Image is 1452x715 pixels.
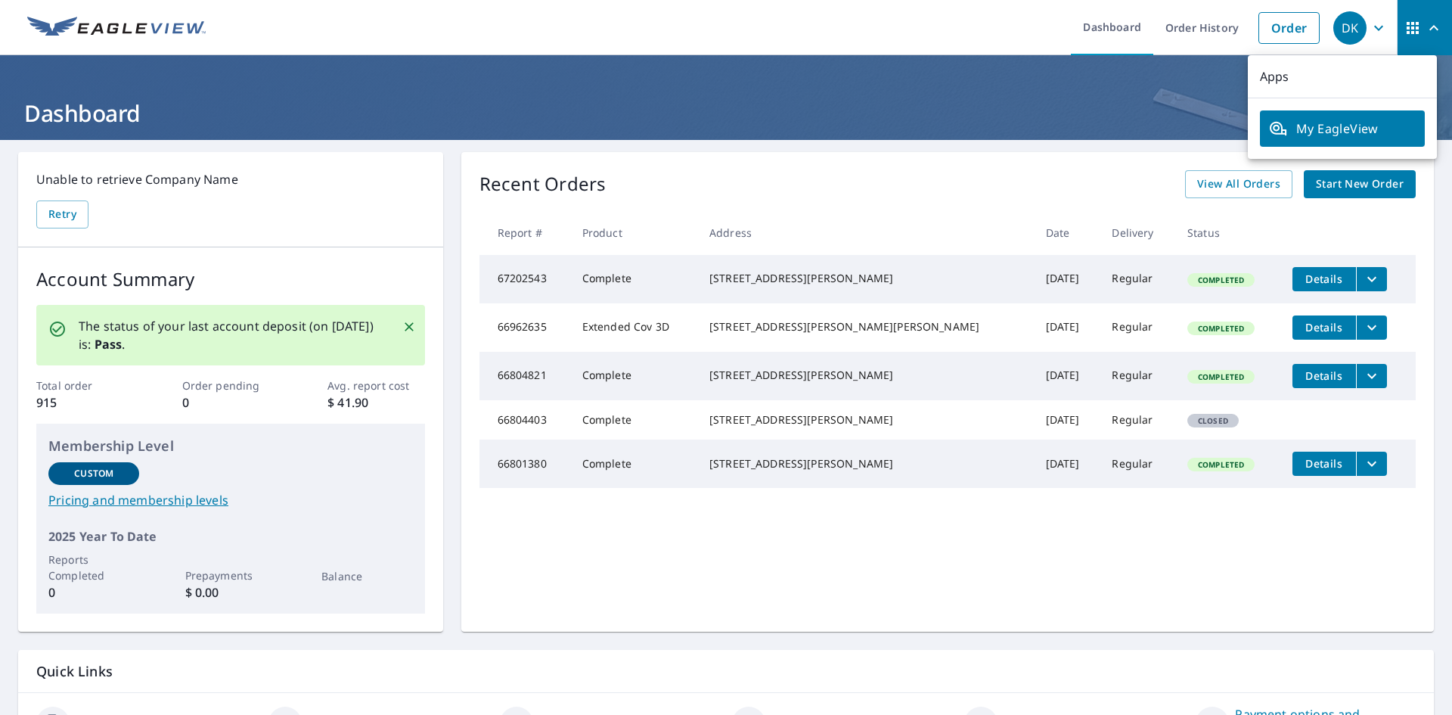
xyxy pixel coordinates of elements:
[95,336,123,353] b: Pass
[1258,12,1320,44] a: Order
[399,317,419,337] button: Close
[74,467,113,480] p: Custom
[709,456,1022,471] div: [STREET_ADDRESS][PERSON_NAME]
[1100,303,1175,352] td: Regular
[1034,210,1100,255] th: Date
[1100,210,1175,255] th: Delivery
[182,393,279,412] p: 0
[79,317,384,353] p: The status of your last account deposit (on [DATE]) is: .
[185,583,276,602] p: $ 0.00
[48,527,413,546] p: 2025 Year To Date
[1356,267,1387,291] button: filesDropdownBtn-67202543
[1197,175,1280,194] span: View All Orders
[1189,323,1253,334] span: Completed
[1302,320,1347,334] span: Details
[570,440,697,488] td: Complete
[1304,170,1416,198] a: Start New Order
[1100,255,1175,303] td: Regular
[570,352,697,400] td: Complete
[709,368,1022,383] div: [STREET_ADDRESS][PERSON_NAME]
[1034,352,1100,400] td: [DATE]
[1333,11,1367,45] div: DK
[1034,255,1100,303] td: [DATE]
[1260,110,1425,147] a: My EagleView
[1100,440,1175,488] td: Regular
[570,255,697,303] td: Complete
[27,17,206,39] img: EV Logo
[1189,459,1253,470] span: Completed
[48,205,76,224] span: Retry
[1292,452,1356,476] button: detailsBtn-66801380
[479,400,570,440] td: 66804403
[1100,400,1175,440] td: Regular
[570,400,697,440] td: Complete
[1248,55,1437,98] p: Apps
[479,440,570,488] td: 66801380
[479,303,570,352] td: 66962635
[327,378,424,393] p: Avg. report cost
[1292,316,1356,340] button: detailsBtn-66962635
[1356,316,1387,340] button: filesDropdownBtn-66962635
[1302,368,1347,383] span: Details
[36,378,133,393] p: Total order
[570,303,697,352] td: Extended Cov 3D
[36,201,88,228] button: Retry
[1034,440,1100,488] td: [DATE]
[48,491,413,509] a: Pricing and membership levels
[1189,415,1237,426] span: Closed
[1292,364,1356,388] button: detailsBtn-66804821
[479,255,570,303] td: 67202543
[1302,272,1347,286] span: Details
[1100,352,1175,400] td: Regular
[479,210,570,255] th: Report #
[321,568,412,584] p: Balance
[709,271,1022,286] div: [STREET_ADDRESS][PERSON_NAME]
[1316,175,1404,194] span: Start New Order
[1175,210,1280,255] th: Status
[697,210,1034,255] th: Address
[1185,170,1292,198] a: View All Orders
[479,170,607,198] p: Recent Orders
[1302,456,1347,471] span: Details
[1356,452,1387,476] button: filesDropdownBtn-66801380
[479,352,570,400] td: 66804821
[36,393,133,412] p: 915
[570,210,697,255] th: Product
[1034,400,1100,440] td: [DATE]
[709,319,1022,334] div: [STREET_ADDRESS][PERSON_NAME][PERSON_NAME]
[185,567,276,583] p: Prepayments
[1189,371,1253,382] span: Completed
[327,393,424,412] p: $ 41.90
[48,552,139,583] p: Reports Completed
[182,378,279,393] p: Order pending
[709,412,1022,427] div: [STREET_ADDRESS][PERSON_NAME]
[48,583,139,602] p: 0
[1269,120,1416,138] span: My EagleView
[36,662,1416,681] p: Quick Links
[1189,275,1253,285] span: Completed
[36,170,425,188] p: Unable to retrieve Company Name
[36,266,425,293] p: Account Summary
[1356,364,1387,388] button: filesDropdownBtn-66804821
[48,436,413,456] p: Membership Level
[1292,267,1356,291] button: detailsBtn-67202543
[18,98,1434,129] h1: Dashboard
[1034,303,1100,352] td: [DATE]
